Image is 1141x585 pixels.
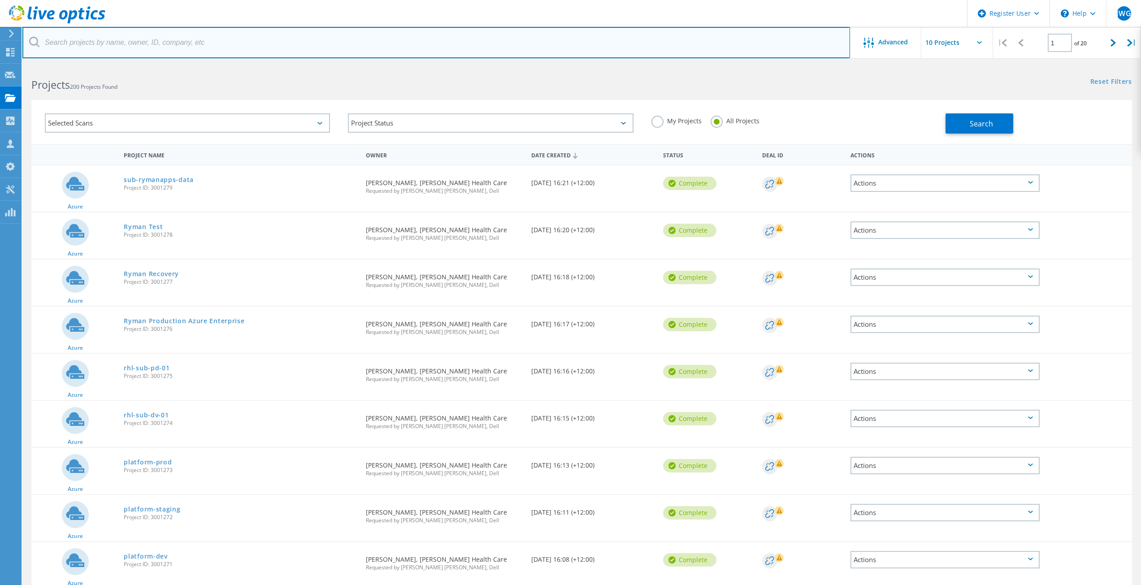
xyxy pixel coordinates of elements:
[663,459,716,472] div: Complete
[361,448,526,485] div: [PERSON_NAME], [PERSON_NAME] Health Care
[124,224,163,230] a: Ryman Test
[124,373,357,379] span: Project ID: 3001275
[527,260,659,289] div: [DATE] 16:18 (+12:00)
[663,318,716,331] div: Complete
[70,83,117,91] span: 200 Projects Found
[527,542,659,572] div: [DATE] 16:08 (+12:00)
[846,146,1044,163] div: Actions
[850,269,1040,286] div: Actions
[124,506,180,512] a: platform-staging
[366,188,522,194] span: Requested by [PERSON_NAME] [PERSON_NAME], Dell
[663,506,716,520] div: Complete
[124,271,179,277] a: Ryman Recovery
[850,316,1040,333] div: Actions
[348,113,633,133] div: Project Status
[1061,9,1069,17] svg: \n
[366,471,522,476] span: Requested by [PERSON_NAME] [PERSON_NAME], Dell
[993,27,1011,59] div: |
[527,307,659,336] div: [DATE] 16:17 (+12:00)
[361,212,526,250] div: [PERSON_NAME], [PERSON_NAME] Health Care
[366,282,522,288] span: Requested by [PERSON_NAME] [PERSON_NAME], Dell
[124,562,357,567] span: Project ID: 3001271
[850,221,1040,239] div: Actions
[124,515,357,520] span: Project ID: 3001272
[758,146,846,163] div: Deal Id
[9,19,105,25] a: Live Optics Dashboard
[711,116,759,124] label: All Projects
[663,365,716,378] div: Complete
[366,329,522,335] span: Requested by [PERSON_NAME] [PERSON_NAME], Dell
[1123,27,1141,59] div: |
[22,27,850,58] input: Search projects by name, owner, ID, company, etc
[527,165,659,195] div: [DATE] 16:21 (+12:00)
[361,354,526,391] div: [PERSON_NAME], [PERSON_NAME] Health Care
[361,146,526,163] div: Owner
[878,39,908,45] span: Advanced
[850,174,1040,192] div: Actions
[124,279,357,285] span: Project ID: 3001277
[366,565,522,570] span: Requested by [PERSON_NAME] [PERSON_NAME], Dell
[663,177,716,190] div: Complete
[124,185,357,191] span: Project ID: 3001279
[970,119,993,129] span: Search
[663,553,716,567] div: Complete
[527,212,659,242] div: [DATE] 16:20 (+12:00)
[361,542,526,579] div: [PERSON_NAME], [PERSON_NAME] Health Care
[124,468,357,473] span: Project ID: 3001273
[68,486,83,492] span: Azure
[124,420,357,426] span: Project ID: 3001274
[527,146,659,163] div: Date Created
[946,113,1013,134] button: Search
[850,457,1040,474] div: Actions
[124,232,357,238] span: Project ID: 3001278
[651,116,702,124] label: My Projects
[850,504,1040,521] div: Actions
[68,251,83,256] span: Azure
[124,365,169,371] a: rhl-sub-pd-01
[527,354,659,383] div: [DATE] 16:16 (+12:00)
[68,345,83,351] span: Azure
[31,78,70,92] b: Projects
[366,424,522,429] span: Requested by [PERSON_NAME] [PERSON_NAME], Dell
[850,363,1040,380] div: Actions
[119,146,361,163] div: Project Name
[361,165,526,203] div: [PERSON_NAME], [PERSON_NAME] Health Care
[366,235,522,241] span: Requested by [PERSON_NAME] [PERSON_NAME], Dell
[361,260,526,297] div: [PERSON_NAME], [PERSON_NAME] Health Care
[1090,78,1132,86] a: Reset Filters
[68,204,83,209] span: Azure
[68,298,83,303] span: Azure
[361,401,526,438] div: [PERSON_NAME], [PERSON_NAME] Health Care
[124,318,244,324] a: Ryman Production Azure Enterprise
[124,459,172,465] a: platform-prod
[124,177,194,183] a: sub-rymanapps-data
[68,439,83,445] span: Azure
[45,113,330,133] div: Selected Scans
[850,410,1040,427] div: Actions
[68,392,83,398] span: Azure
[659,146,758,163] div: Status
[366,377,522,382] span: Requested by [PERSON_NAME] [PERSON_NAME], Dell
[124,412,169,418] a: rhl-sub-dv-01
[1116,10,1131,17] span: JWG
[663,412,716,425] div: Complete
[124,326,357,332] span: Project ID: 3001276
[361,307,526,344] div: [PERSON_NAME], [PERSON_NAME] Health Care
[1074,39,1087,47] span: of 20
[527,448,659,477] div: [DATE] 16:13 (+12:00)
[366,518,522,523] span: Requested by [PERSON_NAME] [PERSON_NAME], Dell
[124,553,167,559] a: platform-dev
[663,271,716,284] div: Complete
[663,224,716,237] div: Complete
[68,533,83,539] span: Azure
[361,495,526,532] div: [PERSON_NAME], [PERSON_NAME] Health Care
[527,495,659,524] div: [DATE] 16:11 (+12:00)
[850,551,1040,568] div: Actions
[527,401,659,430] div: [DATE] 16:15 (+12:00)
